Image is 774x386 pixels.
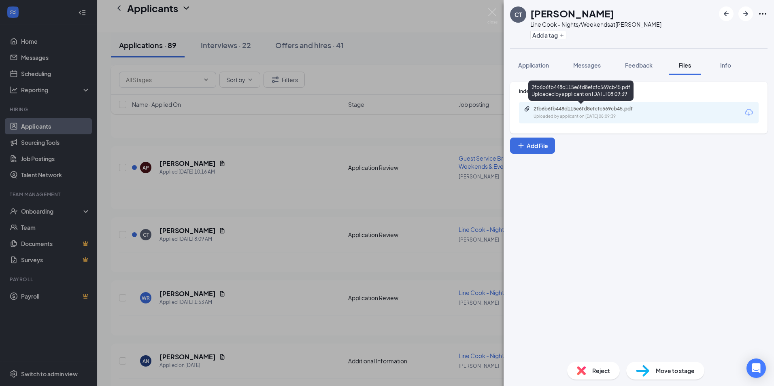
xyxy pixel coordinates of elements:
span: Feedback [625,62,653,69]
div: Indeed Resume [519,88,759,95]
h1: [PERSON_NAME] [530,6,614,20]
svg: Download [744,108,754,117]
div: Open Intercom Messenger [746,358,766,378]
a: Paperclip2fb6b6fb448d115e6fd8efcfc569cb45.pdfUploaded by applicant on [DATE] 08:09:39 [524,106,655,120]
span: Reject [592,366,610,375]
svg: Paperclip [524,106,530,112]
div: CT [515,11,522,19]
svg: Plus [559,33,564,38]
button: ArrowLeftNew [719,6,734,21]
span: Application [518,62,549,69]
div: Uploaded by applicant on [DATE] 08:09:39 [534,113,655,120]
svg: Ellipses [758,9,768,19]
span: Files [679,62,691,69]
svg: ArrowLeftNew [721,9,731,19]
svg: Plus [517,142,525,150]
div: 2fb6b6fb448d115e6fd8efcfc569cb45.pdf [534,106,647,112]
span: Move to stage [656,366,695,375]
span: Info [720,62,731,69]
div: Line Cook - Nights/Weekends at [PERSON_NAME] [530,20,661,28]
svg: ArrowRight [741,9,751,19]
button: PlusAdd a tag [530,31,566,39]
span: Messages [573,62,601,69]
button: ArrowRight [738,6,753,21]
button: Add FilePlus [510,138,555,154]
div: 2fb6b6fb448d115e6fd8efcfc569cb45.pdf Uploaded by applicant on [DATE] 08:09:39 [528,81,634,101]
